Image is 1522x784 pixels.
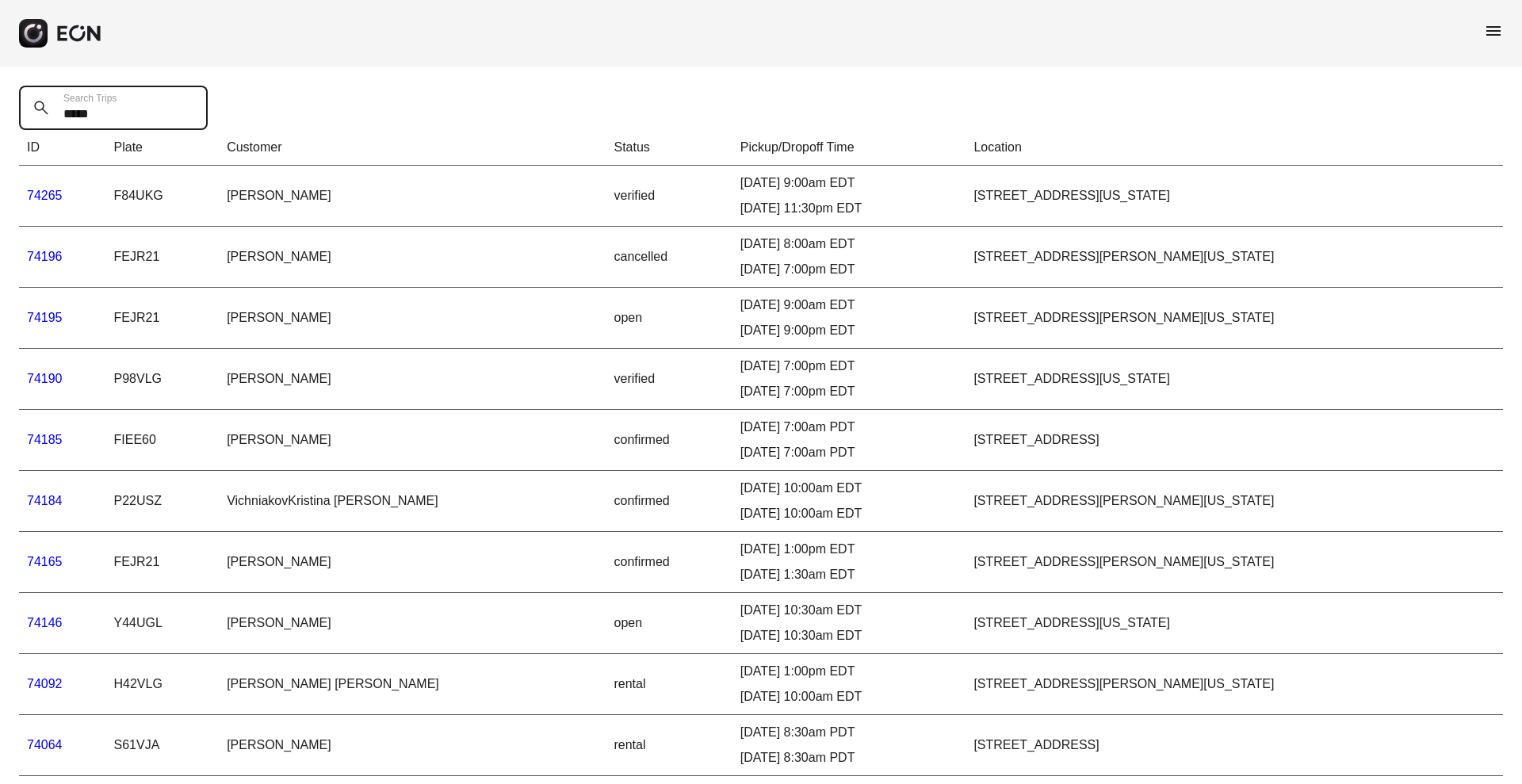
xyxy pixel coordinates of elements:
div: [DATE] 10:00am EDT [740,479,958,498]
td: verified [606,349,732,410]
td: [STREET_ADDRESS][US_STATE] [966,349,1503,410]
a: 74195 [27,311,63,324]
td: [STREET_ADDRESS][US_STATE] [966,166,1503,227]
a: 74185 [27,433,63,446]
td: P22USZ [106,471,220,532]
td: [PERSON_NAME] [219,410,606,471]
a: 74196 [27,250,63,263]
th: Plate [106,130,220,166]
td: [PERSON_NAME] [PERSON_NAME] [219,654,606,715]
div: [DATE] 9:00am EDT [740,174,958,193]
td: open [606,288,732,349]
div: [DATE] 9:00am EDT [740,296,958,315]
td: rental [606,654,732,715]
th: Location [966,130,1503,166]
div: [DATE] 10:00am EDT [740,687,958,706]
td: [STREET_ADDRESS][PERSON_NAME][US_STATE] [966,227,1503,288]
div: [DATE] 1:00pm EDT [740,540,958,559]
div: [DATE] 7:00pm EDT [740,260,958,279]
td: Y44UGL [106,593,220,654]
td: cancelled [606,227,732,288]
td: [STREET_ADDRESS] [966,715,1503,776]
label: Search Trips [63,92,117,105]
div: [DATE] 1:00pm EDT [740,662,958,681]
div: [DATE] 7:00am PDT [740,418,958,437]
td: [STREET_ADDRESS][PERSON_NAME][US_STATE] [966,471,1503,532]
div: [DATE] 8:00am EDT [740,235,958,254]
td: [STREET_ADDRESS] [966,410,1503,471]
td: [STREET_ADDRESS][PERSON_NAME][US_STATE] [966,654,1503,715]
a: 74092 [27,677,63,690]
div: [DATE] 9:00pm EDT [740,321,958,340]
div: [DATE] 10:30am EDT [740,626,958,645]
td: confirmed [606,471,732,532]
a: 74064 [27,738,63,751]
td: [PERSON_NAME] [219,349,606,410]
div: [DATE] 10:00am EDT [740,504,958,523]
div: [DATE] 7:00pm EDT [740,382,958,401]
a: 74146 [27,616,63,629]
div: [DATE] 8:30am PDT [740,723,958,742]
td: VichniakovKristina [PERSON_NAME] [219,471,606,532]
th: Status [606,130,732,166]
span: menu [1484,21,1503,40]
td: [PERSON_NAME] [219,288,606,349]
td: [STREET_ADDRESS][US_STATE] [966,593,1503,654]
th: ID [19,130,106,166]
td: rental [606,715,732,776]
td: FEJR21 [106,227,220,288]
a: 74184 [27,494,63,507]
td: verified [606,166,732,227]
td: confirmed [606,410,732,471]
th: Pickup/Dropoff Time [732,130,966,166]
div: [DATE] 7:00am PDT [740,443,958,462]
td: [PERSON_NAME] [219,593,606,654]
td: [STREET_ADDRESS][PERSON_NAME][US_STATE] [966,532,1503,593]
td: open [606,593,732,654]
div: [DATE] 10:30am EDT [740,601,958,620]
td: [PERSON_NAME] [219,715,606,776]
td: [PERSON_NAME] [219,532,606,593]
a: 74165 [27,555,63,568]
td: [PERSON_NAME] [219,166,606,227]
td: FEJR21 [106,288,220,349]
td: S61VJA [106,715,220,776]
div: [DATE] 11:30pm EDT [740,199,958,218]
td: confirmed [606,532,732,593]
th: Customer [219,130,606,166]
td: FEJR21 [106,532,220,593]
a: 74265 [27,189,63,202]
td: [STREET_ADDRESS][PERSON_NAME][US_STATE] [966,288,1503,349]
div: [DATE] 1:30am EDT [740,565,958,584]
td: H42VLG [106,654,220,715]
div: [DATE] 7:00pm EDT [740,357,958,376]
td: FIEE60 [106,410,220,471]
div: [DATE] 8:30am PDT [740,748,958,767]
td: P98VLG [106,349,220,410]
a: 74190 [27,372,63,385]
td: F84UKG [106,166,220,227]
td: [PERSON_NAME] [219,227,606,288]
